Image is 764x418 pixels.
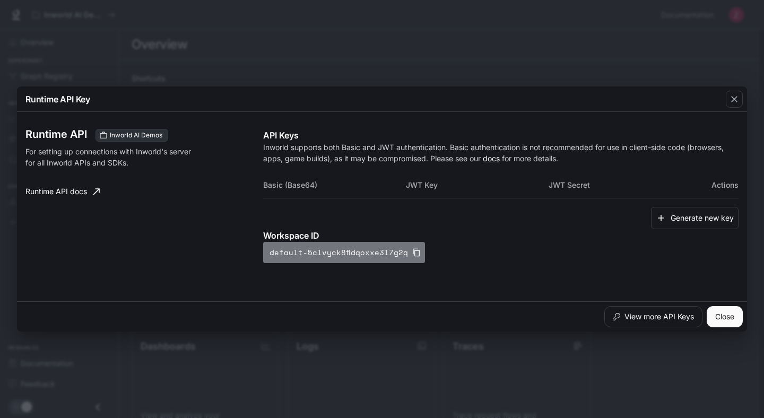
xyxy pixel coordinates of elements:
th: Actions [691,172,739,198]
button: Generate new key [651,207,739,230]
a: Runtime API docs [21,181,104,202]
button: Close [707,306,743,327]
p: API Keys [263,129,739,142]
div: These keys will apply to your current workspace only [95,129,168,142]
p: Runtime API Key [25,93,90,106]
a: docs [483,154,500,163]
h3: Runtime API [25,129,87,140]
p: Inworld supports both Basic and JWT authentication. Basic authentication is not recommended for u... [263,142,739,164]
p: For setting up connections with Inworld's server for all Inworld APIs and SDKs. [25,146,197,168]
button: default-5clvyck8fldqoxxe3l7g2q [263,242,425,263]
th: JWT Secret [549,172,691,198]
th: JWT Key [406,172,549,198]
th: Basic (Base64) [263,172,406,198]
button: View more API Keys [604,306,702,327]
span: Inworld AI Demos [106,130,167,140]
p: Workspace ID [263,229,739,242]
